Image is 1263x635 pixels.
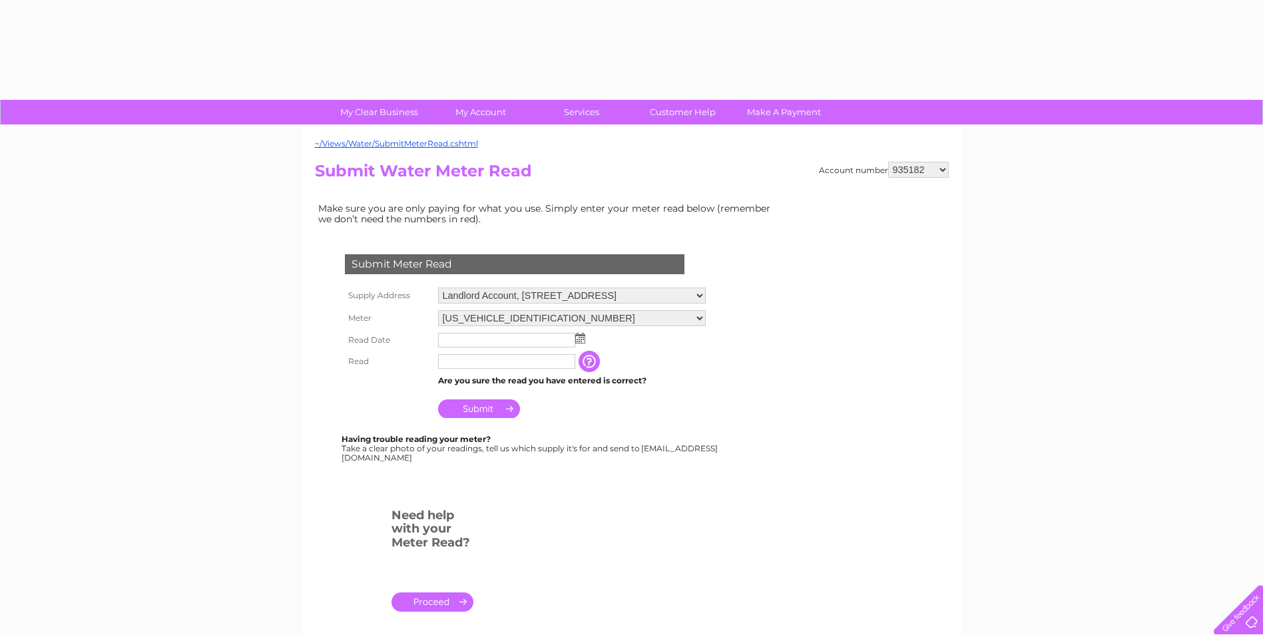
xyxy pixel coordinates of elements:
[315,138,478,148] a: ~/Views/Water/SubmitMeterRead.cshtml
[391,592,473,612] a: .
[729,100,839,124] a: Make A Payment
[342,329,435,351] th: Read Date
[819,162,949,178] div: Account number
[575,333,585,343] img: ...
[342,434,491,444] b: Having trouble reading your meter?
[342,435,720,462] div: Take a clear photo of your readings, tell us which supply it's for and send to [EMAIL_ADDRESS][DO...
[391,506,473,556] h3: Need help with your Meter Read?
[527,100,636,124] a: Services
[628,100,738,124] a: Customer Help
[579,351,603,372] input: Information
[438,399,520,418] input: Submit
[345,254,684,274] div: Submit Meter Read
[342,351,435,372] th: Read
[315,162,949,187] h2: Submit Water Meter Read
[324,100,434,124] a: My Clear Business
[342,307,435,329] th: Meter
[342,284,435,307] th: Supply Address
[435,372,709,389] td: Are you sure the read you have entered is correct?
[425,100,535,124] a: My Account
[315,200,781,228] td: Make sure you are only paying for what you use. Simply enter your meter read below (remember we d...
